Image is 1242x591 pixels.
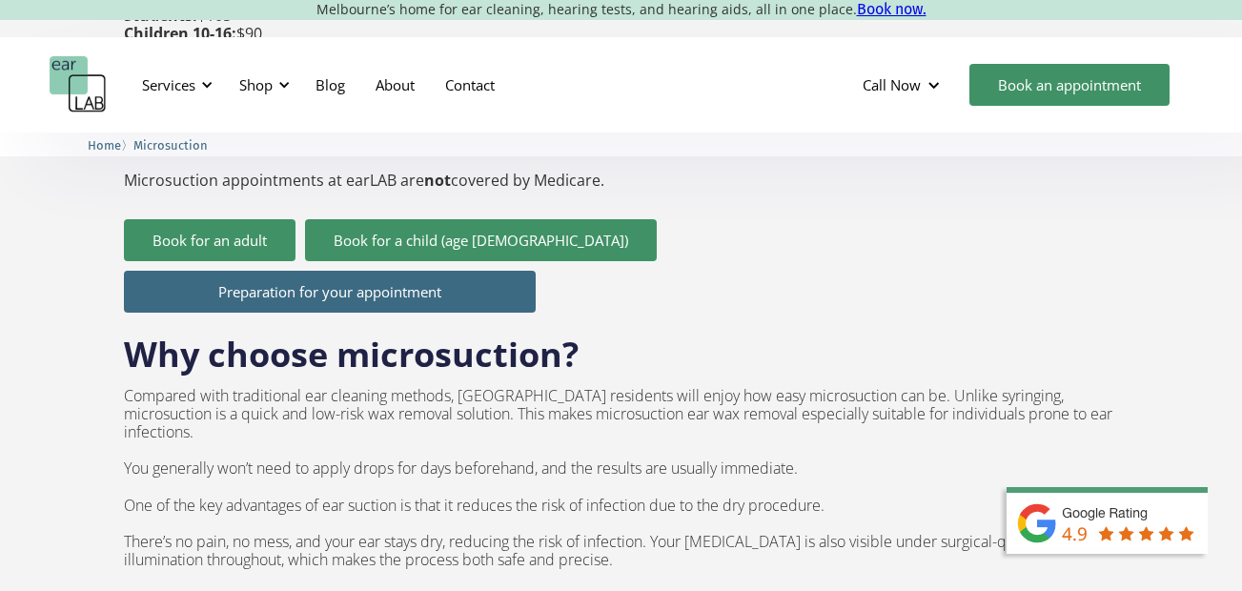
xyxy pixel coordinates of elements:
[133,135,208,153] a: Microsuction
[430,57,510,112] a: Contact
[124,23,236,44] strong: Children 10-16:
[360,57,430,112] a: About
[969,64,1170,106] a: Book an appointment
[131,56,218,113] div: Services
[300,57,360,112] a: Blog
[863,75,921,94] div: Call Now
[133,138,208,153] span: Microsuction
[305,219,657,261] a: Book for a child (age [DEMOGRAPHIC_DATA])
[50,56,107,113] a: home
[142,75,195,94] div: Services
[239,75,273,94] div: Shop
[424,170,451,191] strong: not
[124,219,295,261] a: Book for an adult
[847,56,960,113] div: Call Now
[124,387,1117,570] p: Compared with traditional ear cleaning methods, [GEOGRAPHIC_DATA] residents will enjoy how easy m...
[88,135,121,153] a: Home
[124,313,579,377] h2: Why choose microsuction?
[228,56,295,113] div: Shop
[88,138,121,153] span: Home
[124,271,536,313] a: Preparation for your appointment
[88,135,133,155] li: 〉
